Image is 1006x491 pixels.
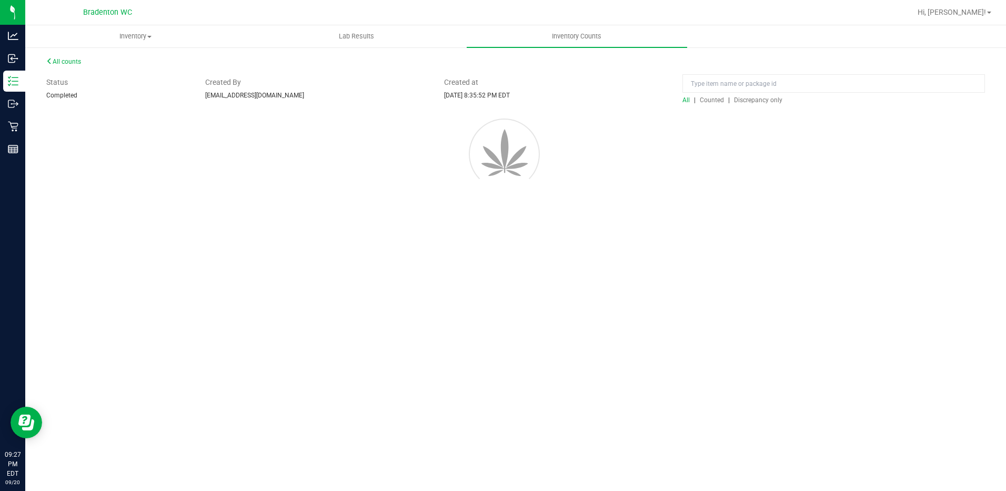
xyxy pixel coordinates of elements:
p: 09/20 [5,478,21,486]
span: All [682,96,690,104]
span: Inventory [26,32,245,41]
span: [EMAIL_ADDRESS][DOMAIN_NAME] [205,92,304,99]
a: All [682,96,694,104]
span: Completed [46,92,77,99]
span: Counted [700,96,724,104]
inline-svg: Inventory [8,76,18,86]
a: Inventory [25,25,246,47]
a: All counts [46,58,81,65]
inline-svg: Retail [8,121,18,132]
a: Counted [697,96,728,104]
inline-svg: Analytics [8,31,18,41]
span: | [694,96,696,104]
p: 09:27 PM EDT [5,450,21,478]
input: Type item name or package id [682,74,985,93]
span: | [728,96,730,104]
span: Status [46,77,189,88]
a: Inventory Counts [467,25,687,47]
inline-svg: Outbound [8,99,18,109]
span: [DATE] 8:35:52 PM EDT [444,92,510,99]
inline-svg: Reports [8,144,18,154]
iframe: Resource center [11,407,42,438]
span: Created By [205,77,428,88]
span: Lab Results [325,32,388,41]
span: Bradenton WC [83,8,132,17]
a: Lab Results [246,25,466,47]
span: Inventory Counts [538,32,616,41]
span: Created at [444,77,667,88]
span: Discrepancy only [734,96,782,104]
inline-svg: Inbound [8,53,18,64]
span: Hi, [PERSON_NAME]! [918,8,986,16]
a: Discrepancy only [731,96,782,104]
